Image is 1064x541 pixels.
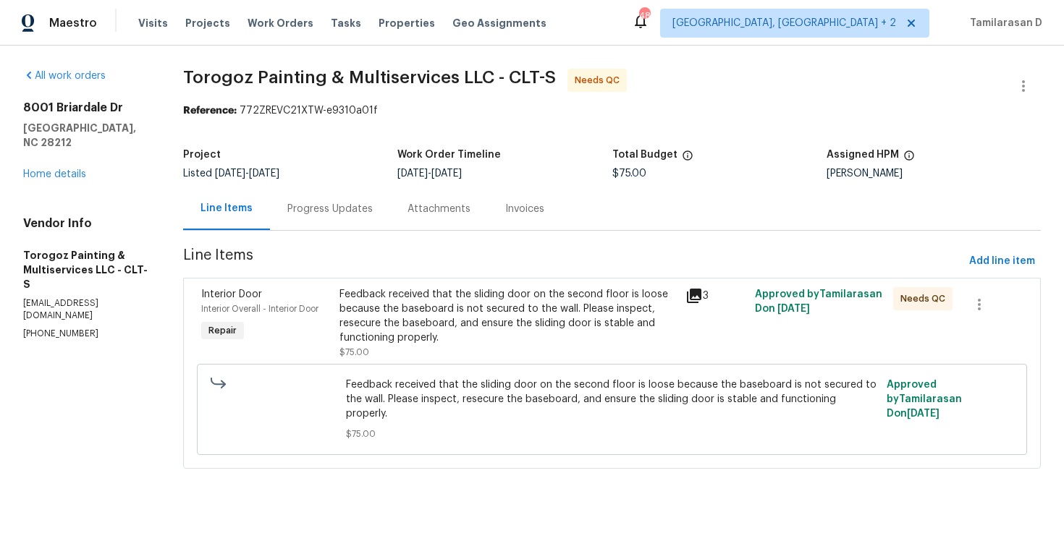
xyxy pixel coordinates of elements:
[827,150,899,160] h5: Assigned HPM
[201,304,318,313] span: Interior Overall - Interior Door
[23,328,148,340] p: [PHONE_NUMBER]
[183,150,221,160] h5: Project
[248,16,313,30] span: Work Orders
[685,287,746,304] div: 3
[907,409,940,419] span: [DATE]
[900,291,951,306] span: Needs QC
[612,150,677,160] h5: Total Budget
[200,201,253,216] div: Line Items
[612,169,646,179] span: $75.00
[969,252,1035,270] span: Add line item
[452,16,546,30] span: Geo Assignments
[249,169,279,179] span: [DATE]
[827,169,1041,179] div: [PERSON_NAME]
[672,16,896,30] span: [GEOGRAPHIC_DATA], [GEOGRAPHIC_DATA] + 2
[682,150,693,169] span: The total cost of line items that have been proposed by Opendoor. This sum includes line items th...
[215,169,279,179] span: -
[639,9,649,23] div: 48
[397,169,462,179] span: -
[183,248,963,275] span: Line Items
[183,103,1041,118] div: 772ZREVC21XTW-e9310a01f
[331,18,361,28] span: Tasks
[339,348,369,357] span: $75.00
[397,169,428,179] span: [DATE]
[215,169,245,179] span: [DATE]
[201,289,262,299] span: Interior Door
[183,169,279,179] span: Listed
[887,380,962,419] span: Approved by Tamilarasan D on
[431,169,462,179] span: [DATE]
[23,101,148,115] h2: 8001 Briardale Dr
[346,427,878,441] span: $75.00
[379,16,435,30] span: Properties
[138,16,168,30] span: Visits
[397,150,501,160] h5: Work Order Timeline
[203,323,242,338] span: Repair
[183,69,556,86] span: Torogoz Painting & Multiservices LLC - CLT-S
[23,169,86,179] a: Home details
[287,202,373,216] div: Progress Updates
[183,106,237,116] b: Reference:
[23,71,106,81] a: All work orders
[505,202,544,216] div: Invoices
[185,16,230,30] span: Projects
[346,378,878,421] span: Feedback received that the sliding door on the second floor is loose because the baseboard is not...
[23,216,148,231] h4: Vendor Info
[903,150,915,169] span: The hpm assigned to this work order.
[23,297,148,322] p: [EMAIL_ADDRESS][DOMAIN_NAME]
[23,248,148,291] h5: Torogoz Painting & Multiservices LLC - CLT-S
[49,16,97,30] span: Maestro
[777,304,810,314] span: [DATE]
[408,202,470,216] div: Attachments
[755,289,882,314] span: Approved by Tamilarasan D on
[964,16,1042,30] span: Tamilarasan D
[339,287,677,345] div: Feedback received that the sliding door on the second floor is loose because the baseboard is not...
[963,248,1041,275] button: Add line item
[575,73,625,88] span: Needs QC
[23,121,148,150] h5: [GEOGRAPHIC_DATA], NC 28212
